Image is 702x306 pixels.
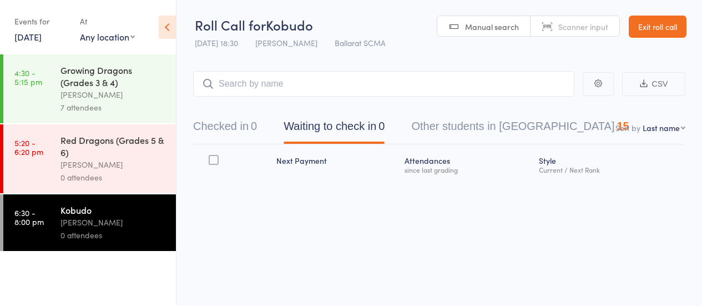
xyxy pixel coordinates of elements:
[3,194,176,251] a: 6:30 -8:00 pmKobudo[PERSON_NAME]0 attendees
[284,114,385,144] button: Waiting to check in0
[14,208,44,226] time: 6:30 - 8:00 pm
[643,122,680,133] div: Last name
[558,21,608,32] span: Scanner input
[615,122,640,133] label: Sort by
[629,16,686,38] a: Exit roll call
[3,124,176,193] a: 5:20 -6:20 pmRed Dragons (Grades 5 & 6)[PERSON_NAME]0 attendees
[14,31,42,43] a: [DATE]
[3,54,176,123] a: 4:30 -5:15 pmGrowing Dragons (Grades 3 & 4)[PERSON_NAME]7 attendees
[14,12,69,31] div: Events for
[251,120,257,132] div: 0
[60,88,166,101] div: [PERSON_NAME]
[195,37,238,48] span: [DATE] 18:30
[193,114,257,144] button: Checked in0
[465,21,519,32] span: Manual search
[411,114,629,144] button: Other students in [GEOGRAPHIC_DATA]15
[400,149,534,179] div: Atten­dances
[80,12,135,31] div: At
[534,149,685,179] div: Style
[60,204,166,216] div: Kobudo
[60,158,166,171] div: [PERSON_NAME]
[539,166,681,173] div: Current / Next Rank
[193,71,574,97] input: Search by name
[14,138,43,156] time: 5:20 - 6:20 pm
[405,166,530,173] div: since last grading
[60,216,166,229] div: [PERSON_NAME]
[255,37,317,48] span: [PERSON_NAME]
[266,16,313,34] span: Kobudo
[80,31,135,43] div: Any location
[14,68,42,86] time: 4:30 - 5:15 pm
[622,72,685,96] button: CSV
[378,120,385,132] div: 0
[272,149,400,179] div: Next Payment
[60,134,166,158] div: Red Dragons (Grades 5 & 6)
[60,101,166,114] div: 7 attendees
[617,120,629,132] div: 15
[60,171,166,184] div: 0 attendees
[60,64,166,88] div: Growing Dragons (Grades 3 & 4)
[335,37,386,48] span: Ballarat SCMA
[60,229,166,242] div: 0 attendees
[195,16,266,34] span: Roll Call for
